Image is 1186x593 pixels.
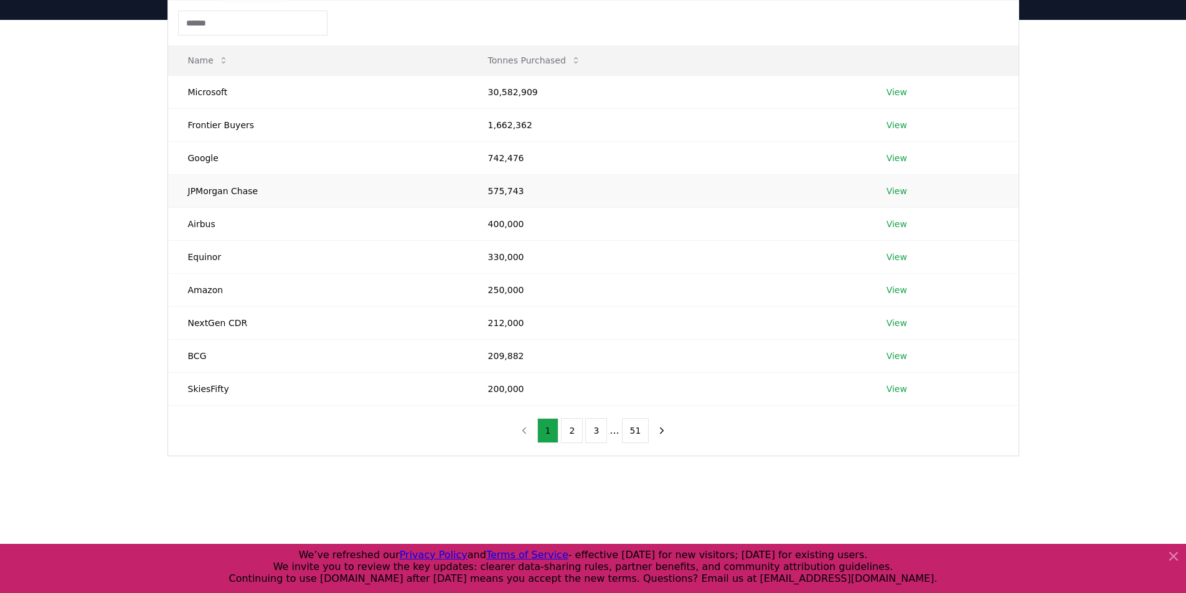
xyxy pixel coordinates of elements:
a: View [887,251,907,263]
td: 209,882 [468,339,867,372]
td: 200,000 [468,372,867,405]
td: Airbus [168,207,468,240]
button: 3 [585,418,607,443]
button: 1 [537,418,559,443]
td: 30,582,909 [468,75,867,108]
button: Tonnes Purchased [478,48,591,73]
a: View [887,317,907,329]
td: SkiesFifty [168,372,468,405]
a: View [887,185,907,197]
td: Google [168,141,468,174]
td: Amazon [168,273,468,306]
td: 575,743 [468,174,867,207]
a: View [887,350,907,362]
a: View [887,152,907,164]
td: 212,000 [468,306,867,339]
button: Name [178,48,238,73]
td: Equinor [168,240,468,273]
a: View [887,284,907,296]
td: 250,000 [468,273,867,306]
td: 742,476 [468,141,867,174]
td: BCG [168,339,468,372]
a: View [887,86,907,98]
td: JPMorgan Chase [168,174,468,207]
td: 330,000 [468,240,867,273]
button: 51 [622,418,649,443]
td: Microsoft [168,75,468,108]
button: next page [651,418,672,443]
td: 1,662,362 [468,108,867,141]
a: View [887,218,907,230]
a: View [887,383,907,395]
td: 400,000 [468,207,867,240]
td: NextGen CDR [168,306,468,339]
a: View [887,119,907,131]
button: 2 [561,418,583,443]
td: Frontier Buyers [168,108,468,141]
li: ... [609,423,619,438]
